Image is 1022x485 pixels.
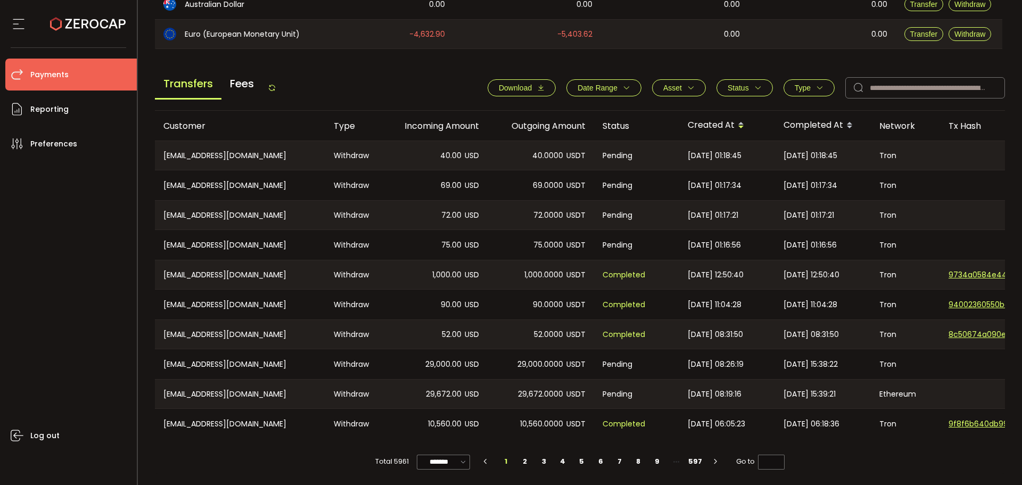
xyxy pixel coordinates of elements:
[441,209,461,221] span: 72.00
[603,239,632,251] span: Pending
[688,299,741,311] span: [DATE] 11:04:28
[381,120,488,132] div: Incoming Amount
[155,141,325,170] div: [EMAIL_ADDRESS][DOMAIN_NAME]
[566,209,586,221] span: USDT
[534,454,554,469] li: 3
[603,328,645,341] span: Completed
[524,269,563,281] span: 1,000.0000
[871,201,940,229] div: Tron
[488,79,556,96] button: Download
[30,67,69,83] span: Payments
[566,79,641,96] button: Date Range
[784,179,837,192] span: [DATE] 01:17:34
[648,454,667,469] li: 9
[30,136,77,152] span: Preferences
[465,388,479,400] span: USD
[497,454,516,469] li: 1
[488,120,594,132] div: Outgoing Amount
[155,201,325,229] div: [EMAIL_ADDRESS][DOMAIN_NAME]
[155,290,325,319] div: [EMAIL_ADDRESS][DOMAIN_NAME]
[554,454,573,469] li: 4
[465,418,479,430] span: USD
[784,299,837,311] span: [DATE] 11:04:28
[784,209,834,221] span: [DATE] 01:17:21
[533,299,563,311] span: 90.0000
[775,117,871,135] div: Completed At
[688,358,744,371] span: [DATE] 08:26:19
[728,84,749,92] span: Status
[533,179,563,192] span: 69.0000
[784,418,839,430] span: [DATE] 06:18:36
[871,170,940,200] div: Tron
[603,418,645,430] span: Completed
[325,201,381,229] div: Withdraw
[871,349,940,379] div: Tron
[221,69,262,98] span: Fees
[688,269,744,281] span: [DATE] 12:50:40
[465,269,479,281] span: USD
[155,230,325,260] div: [EMAIL_ADDRESS][DOMAIN_NAME]
[499,84,532,92] span: Download
[533,239,563,251] span: 75.0000
[325,170,381,200] div: Withdraw
[910,30,938,38] span: Transfer
[465,179,479,192] span: USD
[954,30,985,38] span: Withdraw
[465,239,479,251] span: USD
[375,454,409,469] span: Total 5961
[949,27,991,41] button: Withdraw
[686,454,705,469] li: 597
[520,418,563,430] span: 10,560.0000
[871,290,940,319] div: Tron
[969,434,1022,485] iframe: Chat Widget
[566,388,586,400] span: USDT
[610,454,629,469] li: 7
[871,320,940,349] div: Tron
[533,209,563,221] span: 72.0000
[629,454,648,469] li: 8
[784,150,837,162] span: [DATE] 01:18:45
[155,170,325,200] div: [EMAIL_ADDRESS][DOMAIN_NAME]
[325,409,381,439] div: Withdraw
[688,150,741,162] span: [DATE] 01:18:45
[603,299,645,311] span: Completed
[441,239,461,251] span: 75.00
[591,454,611,469] li: 6
[441,179,461,192] span: 69.00
[603,269,645,281] span: Completed
[871,141,940,170] div: Tron
[155,409,325,439] div: [EMAIL_ADDRESS][DOMAIN_NAME]
[724,28,740,40] span: 0.00
[425,358,461,371] span: 29,000.00
[871,28,887,40] span: 0.00
[688,209,738,221] span: [DATE] 01:17:21
[409,28,445,40] span: -4,632.90
[784,358,838,371] span: [DATE] 15:38:22
[652,79,706,96] button: Asset
[566,239,586,251] span: USDT
[30,102,69,117] span: Reporting
[465,150,479,162] span: USD
[442,328,461,341] span: 52.00
[566,328,586,341] span: USDT
[603,358,632,371] span: Pending
[566,299,586,311] span: USDT
[566,358,586,371] span: USDT
[516,454,535,469] li: 2
[465,209,479,221] span: USD
[578,84,617,92] span: Date Range
[426,388,461,400] span: 29,672.00
[325,260,381,289] div: Withdraw
[155,120,325,132] div: Customer
[566,150,586,162] span: USDT
[325,290,381,319] div: Withdraw
[325,320,381,349] div: Withdraw
[465,328,479,341] span: USD
[603,179,632,192] span: Pending
[432,269,461,281] span: 1,000.00
[155,260,325,289] div: [EMAIL_ADDRESS][DOMAIN_NAME]
[603,388,632,400] span: Pending
[871,409,940,439] div: Tron
[566,179,586,192] span: USDT
[532,150,563,162] span: 40.0000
